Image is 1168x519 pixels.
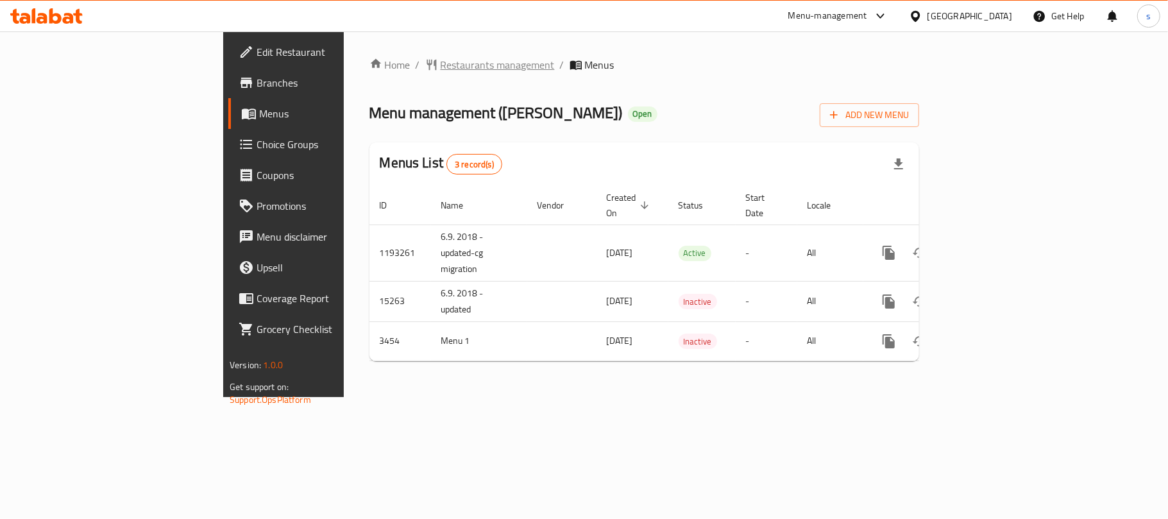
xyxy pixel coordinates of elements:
span: [DATE] [607,293,633,309]
span: Upsell [257,260,408,275]
span: Get support on: [230,379,289,395]
span: Menus [585,57,614,72]
span: Version: [230,357,261,373]
span: Menus [259,106,408,121]
span: Created On [607,190,653,221]
span: [DATE] [607,244,633,261]
a: Upsell [228,252,418,283]
a: Menu disclaimer [228,221,418,252]
span: [DATE] [607,332,633,349]
span: Active [679,246,711,260]
nav: breadcrumb [369,57,919,72]
a: Promotions [228,191,418,221]
span: Vendor [537,198,581,213]
span: Coupons [257,167,408,183]
th: Actions [863,186,1007,225]
button: more [874,237,904,268]
td: - [736,281,797,321]
a: Coverage Report [228,283,418,314]
td: - [736,321,797,361]
table: enhanced table [369,186,1007,361]
td: 6.9. 2018 - updated [431,281,527,321]
span: 3 record(s) [447,158,502,171]
td: All [797,281,863,321]
div: Active [679,246,711,261]
a: Menus [228,98,418,129]
span: Add New Menu [830,107,909,123]
a: Branches [228,67,418,98]
span: Edit Restaurant [257,44,408,60]
a: Support.OpsPlatform [230,391,311,408]
span: ID [380,198,404,213]
span: Locale [808,198,848,213]
div: Total records count [446,154,502,174]
h2: Menus List [380,153,502,174]
button: Add New Menu [820,103,919,127]
td: All [797,225,863,281]
span: Start Date [746,190,782,221]
td: All [797,321,863,361]
span: Status [679,198,720,213]
td: 6.9. 2018 - updated-cg migration [431,225,527,281]
td: Menu 1 [431,321,527,361]
span: Inactive [679,334,717,349]
span: Grocery Checklist [257,321,408,337]
button: Change Status [904,326,935,357]
div: [GEOGRAPHIC_DATA] [927,9,1012,23]
a: Grocery Checklist [228,314,418,345]
span: 1.0.0 [263,357,283,373]
button: Change Status [904,286,935,317]
button: Change Status [904,237,935,268]
span: Branches [257,75,408,90]
div: Export file [883,149,914,180]
div: Menu-management [788,8,867,24]
a: Restaurants management [425,57,555,72]
button: more [874,286,904,317]
span: Restaurants management [441,57,555,72]
li: / [560,57,564,72]
td: - [736,225,797,281]
span: Menu management ( [PERSON_NAME] ) [369,98,623,127]
span: Promotions [257,198,408,214]
span: s [1146,9,1151,23]
span: Open [628,108,657,119]
span: Choice Groups [257,137,408,152]
span: Menu disclaimer [257,229,408,244]
a: Choice Groups [228,129,418,160]
span: Inactive [679,294,717,309]
span: Coverage Report [257,291,408,306]
div: Open [628,106,657,122]
span: Name [441,198,480,213]
button: more [874,326,904,357]
a: Edit Restaurant [228,37,418,67]
a: Coupons [228,160,418,191]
